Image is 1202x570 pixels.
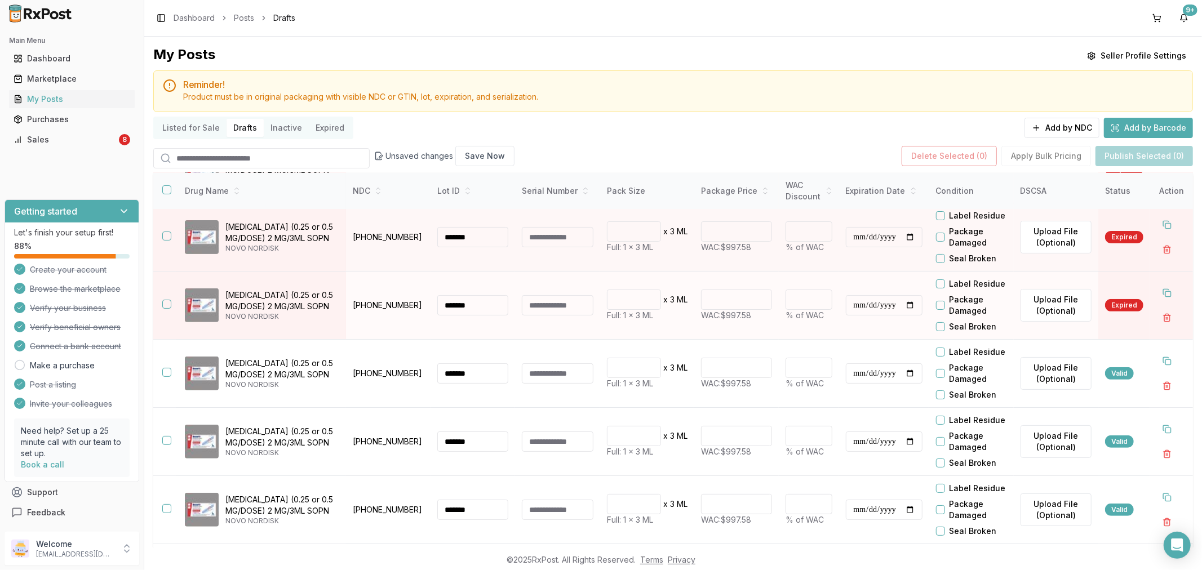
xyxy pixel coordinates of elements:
[640,555,663,564] a: Terms
[701,515,751,524] span: WAC: $997.58
[701,242,751,252] span: WAC: $997.58
[668,555,695,564] a: Privacy
[14,53,130,64] div: Dashboard
[1175,9,1193,27] button: 9+
[5,482,139,502] button: Support
[1080,46,1193,66] button: Seller Profile Settings
[374,146,514,166] div: Unsaved changes
[607,310,653,320] span: Full: 1 x 3 ML
[225,494,337,516] p: [MEDICAL_DATA] (0.25 or 0.5 MG/DOSE) 2 MG/3ML SOPN
[1157,239,1177,260] button: Delete
[5,131,139,149] button: Sales8
[234,12,254,24] a: Posts
[174,12,215,24] a: Dashboard
[1157,351,1177,371] button: Duplicate
[663,294,668,305] p: x
[786,378,824,388] span: % of WAC
[1157,308,1177,328] button: Delete
[14,134,117,145] div: Sales
[950,253,997,264] label: Seal Broken
[156,119,227,137] button: Listed for Sale
[950,226,1014,248] label: Package Damaged
[225,358,337,380] p: [MEDICAL_DATA] (0.25 or 0.5 MG/DOSE) 2 MG/3ML SOPN
[9,130,135,150] a: Sales8
[950,389,997,400] label: Seal Broken
[522,185,593,197] div: Serial Number
[677,498,688,510] p: ML
[1021,357,1092,390] button: Upload File (Optional)
[607,242,653,252] span: Full: 1 x 3 ML
[677,430,688,442] p: ML
[353,300,424,311] p: [PHONE_NUMBER]
[5,110,139,128] button: Purchases
[950,457,997,469] label: Seal Broken
[5,5,77,23] img: RxPost Logo
[273,12,295,24] span: Drafts
[227,119,264,137] button: Drafts
[9,109,135,130] a: Purchases
[30,283,121,295] span: Browse the marketplace
[14,114,130,125] div: Purchases
[950,483,1006,494] label: Label Residue
[701,447,751,456] span: WAC: $997.58
[36,550,114,559] p: [EMAIL_ADDRESS][DOMAIN_NAME]
[225,516,337,526] p: NOVO NORDISK
[353,231,424,243] p: [PHONE_NUMBER]
[670,226,675,237] p: 3
[1164,532,1191,559] div: Open Intercom Messenger
[600,173,694,210] th: Pack Size
[1021,221,1092,253] label: Upload File (Optional)
[14,227,130,238] p: Let's finish your setup first!
[9,36,135,45] h2: Main Menu
[1157,215,1177,235] button: Duplicate
[1157,419,1177,439] button: Duplicate
[264,119,309,137] button: Inactive
[663,430,668,442] p: x
[786,242,824,252] span: % of WAC
[119,134,130,145] div: 8
[14,73,130,84] div: Marketplace
[607,447,653,456] span: Full: 1 x 3 ML
[1014,173,1098,210] th: DSCSA
[670,430,675,442] p: 3
[1105,504,1134,516] div: Valid
[1021,289,1092,322] label: Upload File (Optional)
[185,288,219,322] img: Ozempic (0.25 or 0.5 MG/DOSE) 2 MG/3ML SOPN
[607,515,653,524] span: Full: 1 x 3 ML
[663,498,668,510] p: x
[1157,487,1177,507] button: Duplicate
[353,504,424,515] p: [PHONE_NUMBER]
[30,322,121,333] span: Verify beneficial owners
[30,360,95,371] a: Make a purchase
[701,185,772,197] div: Package Price
[950,362,1014,385] label: Package Damaged
[27,507,65,518] span: Feedback
[663,226,668,237] p: x
[1105,231,1143,243] div: Expired
[225,380,337,389] p: NOVO NORDISK
[1021,425,1092,458] label: Upload File (Optional)
[950,498,1014,521] label: Package Damaged
[1021,493,1092,526] label: Upload File (Optional)
[1104,118,1193,138] button: Add by Barcode
[677,294,688,305] p: ML
[1157,283,1177,303] button: Duplicate
[670,362,675,373] p: 3
[701,378,751,388] span: WAC: $997.58
[14,204,77,218] h3: Getting started
[950,278,1006,290] label: Label Residue
[9,69,135,89] a: Marketplace
[225,244,337,253] p: NOVO NORDISK
[786,447,824,456] span: % of WAC
[30,398,112,409] span: Invite your colleagues
[1105,435,1134,448] div: Valid
[11,540,29,558] img: User avatar
[950,321,997,332] label: Seal Broken
[1150,173,1193,210] th: Action
[455,146,514,166] button: Save Now
[174,12,295,24] nav: breadcrumb
[1105,299,1143,311] div: Expired
[185,493,219,527] img: Ozempic (0.25 or 0.5 MG/DOSE) 2 MG/3ML SOPN
[950,210,1006,221] label: Label Residue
